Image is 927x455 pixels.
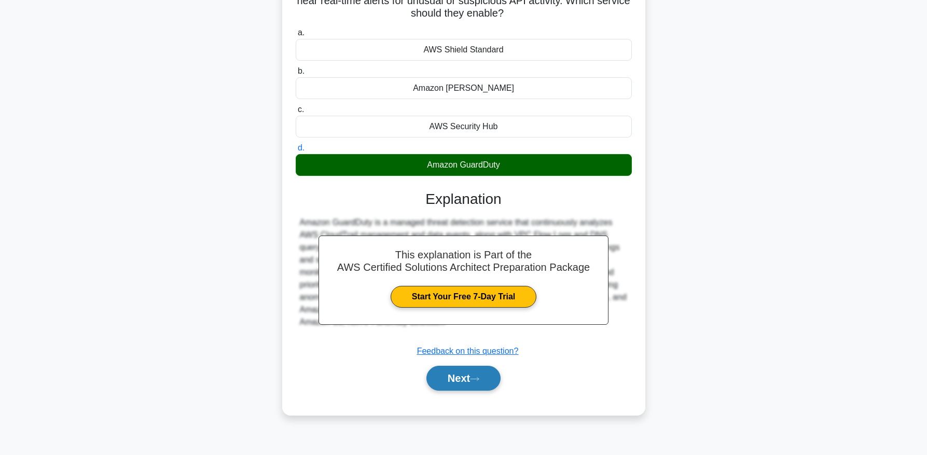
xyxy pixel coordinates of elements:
div: AWS Shield Standard [296,39,632,61]
div: Amazon [PERSON_NAME] [296,77,632,99]
span: c. [298,105,304,114]
a: Feedback on this question? [417,347,519,355]
h3: Explanation [302,190,626,208]
button: Next [426,366,501,391]
div: Amazon GuardDuty is a managed threat detection service that continuously analyzes AWS CloudTrail ... [300,216,628,328]
span: a. [298,28,305,37]
div: Amazon GuardDuty [296,154,632,176]
a: Start Your Free 7-Day Trial [391,286,536,308]
div: AWS Security Hub [296,116,632,137]
span: d. [298,143,305,152]
span: b. [298,66,305,75]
